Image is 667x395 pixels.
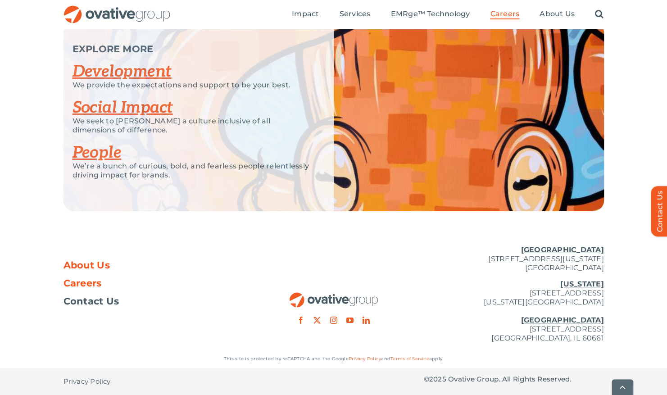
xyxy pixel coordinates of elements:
a: Careers [64,279,244,288]
a: Services [339,9,370,19]
a: Impact [292,9,319,19]
a: twitter [313,317,321,324]
p: © Ovative Group. All Rights Reserved. [424,375,604,384]
a: Privacy Policy [64,368,111,395]
span: About Us [540,9,575,18]
p: We’re a bunch of curious, bold, and fearless people relentlessly driving impact for brands. [73,162,311,180]
p: We provide the expectations and support to be your best. [73,81,311,90]
a: facebook [297,317,304,324]
span: Impact [292,9,319,18]
a: Terms of Service [390,356,429,362]
a: Development [73,62,172,82]
p: We seek to [PERSON_NAME] a culture inclusive of all dimensions of difference. [73,117,311,135]
a: About Us [64,261,244,270]
a: OG_Full_horizontal_RGB [289,291,379,300]
span: Careers [64,279,102,288]
span: Careers [490,9,519,18]
span: 2025 [429,375,446,383]
nav: Footer Menu [64,261,244,306]
span: Privacy Policy [64,377,111,386]
p: [STREET_ADDRESS] [US_STATE][GEOGRAPHIC_DATA] [STREET_ADDRESS] [GEOGRAPHIC_DATA], IL 60661 [424,280,604,343]
a: linkedin [363,317,370,324]
a: Contact Us [64,297,244,306]
a: Privacy Policy [349,356,381,362]
span: Contact Us [64,297,119,306]
a: Social Impact [73,98,173,118]
p: [STREET_ADDRESS][US_STATE] [GEOGRAPHIC_DATA] [424,245,604,272]
a: instagram [330,317,337,324]
u: [GEOGRAPHIC_DATA] [521,245,603,254]
u: [GEOGRAPHIC_DATA] [521,316,603,324]
p: EXPLORE MORE [73,45,311,54]
a: youtube [346,317,354,324]
span: Services [339,9,370,18]
nav: Footer - Privacy Policy [64,368,244,395]
a: Careers [490,9,519,19]
a: EMRge™ Technology [390,9,470,19]
a: Search [595,9,603,19]
a: About Us [540,9,575,19]
span: EMRge™ Technology [390,9,470,18]
a: OG_Full_horizontal_RGB [63,5,171,13]
p: This site is protected by reCAPTCHA and the Google and apply. [64,354,604,363]
u: [US_STATE] [560,280,603,288]
span: About Us [64,261,110,270]
a: People [73,143,122,163]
